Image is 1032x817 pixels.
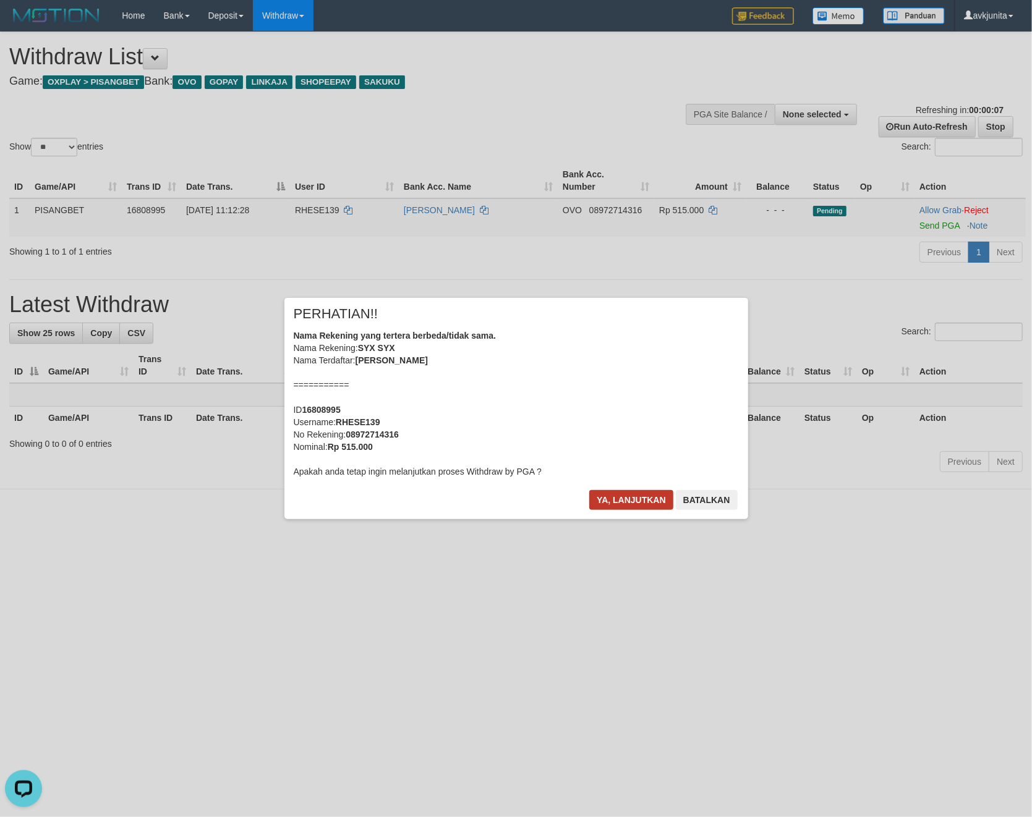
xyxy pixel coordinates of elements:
[676,490,738,510] button: Batalkan
[589,490,673,510] button: Ya, lanjutkan
[356,355,428,365] b: [PERSON_NAME]
[302,405,341,415] b: 16808995
[328,442,373,452] b: Rp 515.000
[336,417,380,427] b: RHESE139
[294,331,497,341] b: Nama Rekening yang tertera berbeda/tidak sama.
[346,430,399,439] b: 08972714316
[294,308,378,320] span: PERHATIAN!!
[358,343,395,353] b: SYX SYX
[5,5,42,42] button: Open LiveChat chat widget
[294,329,739,478] div: Nama Rekening: Nama Terdaftar: =========== ID Username: No Rekening: Nominal: Apakah anda tetap i...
